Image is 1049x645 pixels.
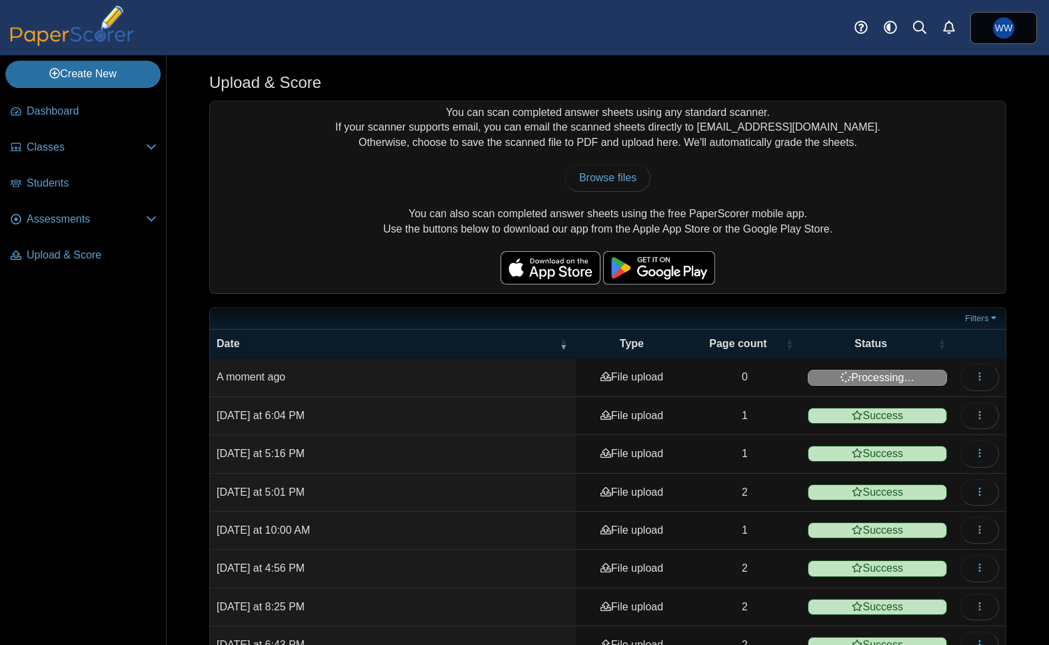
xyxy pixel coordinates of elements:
[576,474,688,512] td: File upload
[808,522,946,538] span: Success
[576,588,688,626] td: File upload
[217,601,305,612] time: Sep 11, 2025 at 8:25 PM
[688,588,801,626] td: 2
[217,486,305,498] time: Sep 16, 2025 at 5:01 PM
[938,330,946,358] span: Status : Activate to sort
[688,474,801,512] td: 2
[808,484,946,500] span: Success
[210,101,1006,293] div: You can scan completed answer sheets using any standard scanner. If your scanner supports email, ...
[808,599,946,615] span: Success
[620,338,644,349] span: Type
[217,524,310,536] time: Sep 16, 2025 at 10:00 AM
[5,132,162,164] a: Classes
[688,512,801,550] td: 1
[808,370,946,386] span: Processing…
[785,330,793,358] span: Page count : Activate to sort
[995,23,1012,33] span: William Whitney
[688,397,801,435] td: 1
[993,17,1014,39] span: William Whitney
[688,550,801,588] td: 2
[217,448,305,459] time: Sep 16, 2025 at 5:16 PM
[854,338,887,349] span: Status
[27,104,157,119] span: Dashboard
[603,251,715,285] img: google-play-badge.png
[808,560,946,576] span: Success
[688,358,801,396] td: 0
[5,204,162,236] a: Assessments
[5,96,162,128] a: Dashboard
[501,251,600,285] img: apple-store-badge.svg
[709,338,766,349] span: Page count
[5,61,161,87] a: Create New
[217,562,305,574] time: Sep 12, 2025 at 4:56 PM
[576,397,688,435] td: File upload
[576,435,688,473] td: File upload
[5,240,162,272] a: Upload & Score
[688,435,801,473] td: 1
[565,165,650,191] a: Browse files
[560,330,568,358] span: Date : Activate to remove sorting
[576,512,688,550] td: File upload
[576,358,688,396] td: File upload
[934,13,964,43] a: Alerts
[217,371,285,382] time: Sep 16, 2025 at 10:17 PM
[27,212,146,227] span: Assessments
[27,176,157,191] span: Students
[579,172,636,183] span: Browse files
[962,312,1002,325] a: Filters
[217,410,305,421] time: Sep 16, 2025 at 6:04 PM
[209,71,321,94] h1: Upload & Score
[217,338,240,349] span: Date
[5,37,139,48] a: PaperScorer
[970,12,1037,44] a: William Whitney
[27,248,157,263] span: Upload & Score
[808,408,946,424] span: Success
[576,550,688,588] td: File upload
[5,5,139,46] img: PaperScorer
[27,140,146,155] span: Classes
[5,168,162,200] a: Students
[808,446,946,462] span: Success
